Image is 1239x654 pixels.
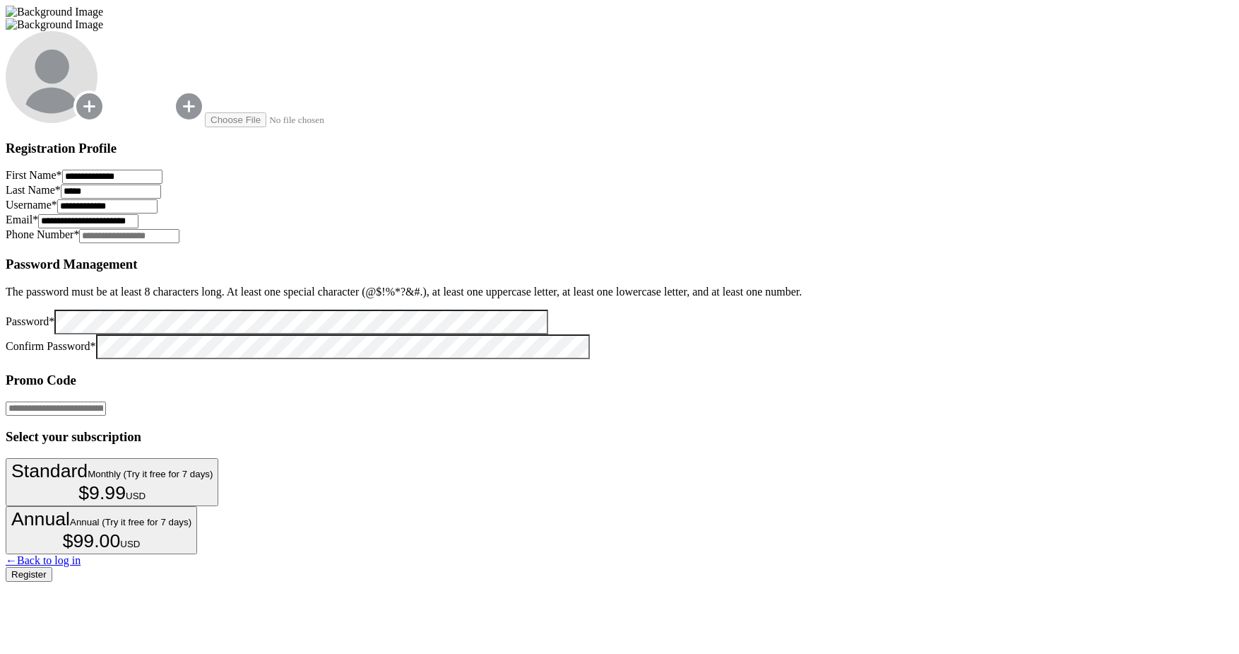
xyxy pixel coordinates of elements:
label: Confirm Password [6,340,96,352]
span: Monthly (Try it free for 7 days) [88,469,213,479]
label: Username [6,199,57,211]
span: Annual [11,508,70,530]
h3: Registration Profile [6,141,1233,156]
h3: Password Management [6,257,1233,272]
button: Register [6,567,52,582]
span: Annual (Try it free for 7 days) [70,517,191,527]
img: Background Image [6,18,103,31]
span: USD [120,539,140,549]
label: First Name [6,169,62,181]
h3: Select your subscription [6,429,1233,445]
button: AnnualAnnual (Try it free for 7 days)$99.00USD [6,506,197,554]
label: Last Name [6,184,61,196]
span: USD [126,491,146,501]
label: Phone Number [6,228,79,240]
label: Password [6,315,54,327]
label: Email [6,214,38,226]
span: $9.99 [78,482,126,503]
span: $99.00 [63,530,121,551]
button: StandardMonthly (Try it free for 7 days)$9.99USD [6,458,218,506]
img: Background Image [6,6,103,18]
h3: Promo Code [6,373,1233,388]
a: ←Back to log in [6,554,81,566]
span: ← [6,554,17,566]
span: Standard [11,460,88,481]
p: The password must be at least 8 characters long. At least one special character (@$!%*?&#.), at l... [6,286,1233,298]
